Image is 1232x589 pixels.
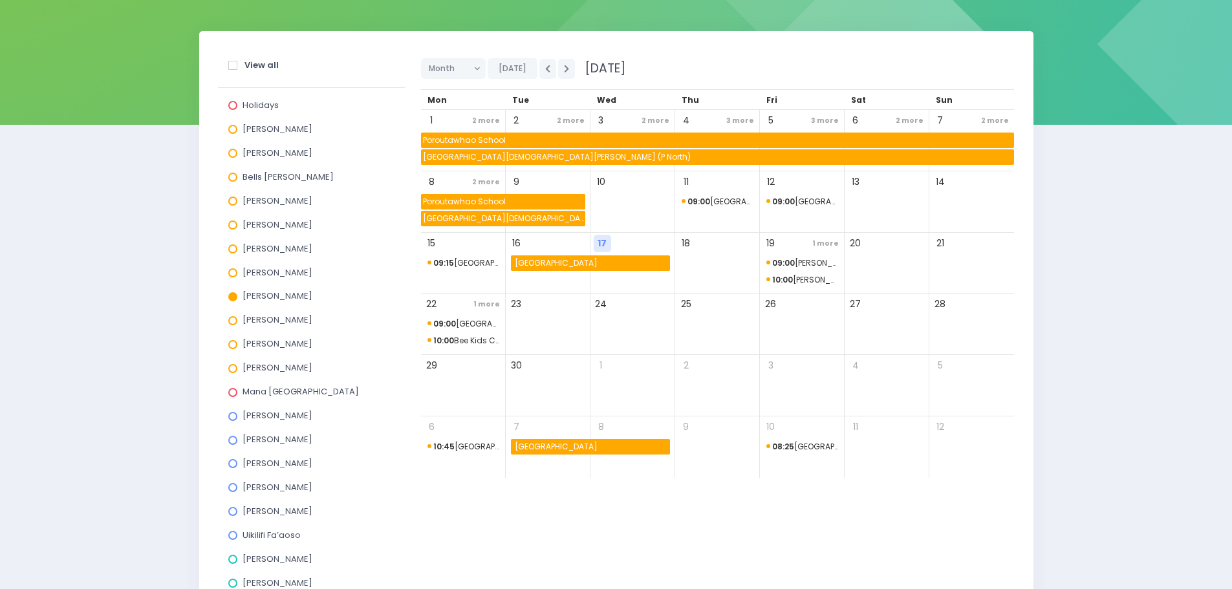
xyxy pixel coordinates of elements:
span: [PERSON_NAME] [243,242,312,255]
span: 12 [931,418,949,436]
span: 25 [677,295,695,313]
span: [PERSON_NAME] [243,457,312,469]
span: [PERSON_NAME] [243,219,312,231]
span: Month [429,59,469,78]
span: [PERSON_NAME] [243,314,312,326]
span: 23 [508,295,525,313]
span: Uikilifi Fa’aoso [243,529,301,541]
span: 26 [762,295,779,313]
span: Bee Kids Childcare Centre [427,333,499,348]
strong: 10:00 [433,335,454,346]
span: 28 [931,295,949,313]
span: 2 more [638,112,673,129]
span: Kopane School [427,255,499,271]
span: Tue [512,94,529,105]
span: Poroutawhao School [421,133,1014,148]
span: Bells [PERSON_NAME] [243,171,334,183]
span: 22 [423,295,440,313]
span: [DATE] [577,59,625,77]
span: 17 [594,235,611,252]
span: Marton Childcare Centre [427,316,499,332]
strong: 09:00 [687,196,710,207]
span: 13 [847,173,864,191]
span: 7 [931,112,949,129]
strong: 09:00 [772,257,795,268]
span: [PERSON_NAME] [243,266,312,279]
span: 2 [677,357,695,374]
span: [PERSON_NAME] [243,337,312,350]
span: Ashhurst School [513,255,670,271]
span: 3 [592,112,610,129]
span: 30 [508,357,525,374]
span: [PERSON_NAME] [243,433,312,445]
span: 3 more [723,112,757,129]
strong: View all [244,59,279,71]
span: 1 [423,112,440,129]
span: Fri [766,94,777,105]
span: [PERSON_NAME] [243,361,312,374]
span: 15 [423,235,440,252]
span: 10 [592,173,610,191]
span: [PERSON_NAME] [243,123,312,135]
span: 3 more [808,112,842,129]
span: 5 [931,357,949,374]
span: 2 [508,112,525,129]
span: 2 more [554,112,588,129]
span: Brunswick School [766,194,838,209]
span: 18 [677,235,695,252]
span: Bulls Primary School [513,439,670,455]
span: 3 [762,357,779,374]
span: 1 more [470,295,503,313]
span: 8 [423,173,440,191]
strong: 10:45 [433,441,455,452]
span: [PERSON_NAME] [243,147,312,159]
span: 2 more [469,173,503,191]
span: [PERSON_NAME] [243,505,312,517]
span: [PERSON_NAME] [243,409,312,422]
span: 12 [762,173,779,191]
span: 11 [677,173,695,191]
span: 8 [592,418,610,436]
span: [PERSON_NAME] [243,553,312,565]
span: 16 [508,235,525,252]
span: [PERSON_NAME] [243,195,312,207]
span: 24 [592,295,610,313]
strong: 09:00 [433,318,456,329]
span: Wed [597,94,616,105]
span: 2 more [469,112,503,129]
span: 11 [847,418,864,436]
span: Our Lady of Lourdes School (P North) [421,149,1014,165]
span: Holidays [243,99,279,111]
span: 10 [762,418,779,436]
span: 19 [762,235,779,252]
span: 1 [592,357,610,374]
span: 7 [508,418,525,436]
span: Sat [851,94,866,105]
span: 14 [931,173,949,191]
span: 2 more [892,112,927,129]
strong: 09:15 [433,257,454,268]
span: 20 [847,235,864,252]
span: 27 [847,295,864,313]
span: Thu [682,94,699,105]
span: 4 [677,112,695,129]
span: 5 [762,112,779,129]
span: Poroutawhao School [421,194,585,209]
button: Month [421,58,486,79]
span: 21 [931,235,949,252]
span: Our Lady of Lourdes School (P North) [421,211,585,226]
span: Mana [GEOGRAPHIC_DATA] [243,385,359,398]
span: Palmerston North Girls' High School [766,439,838,455]
button: [DATE] [488,58,537,79]
span: 9 [677,418,695,436]
strong: 10:00 [772,274,793,285]
span: Sun [936,94,953,105]
span: 6 [423,418,440,436]
span: 2 more [978,112,1012,129]
span: 29 [423,357,440,374]
strong: 09:00 [772,196,795,207]
span: [PERSON_NAME] [243,290,312,302]
span: Levin Baptist Kindergarten [766,255,838,271]
span: [PERSON_NAME] [243,577,312,589]
span: [PERSON_NAME] [243,481,312,493]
